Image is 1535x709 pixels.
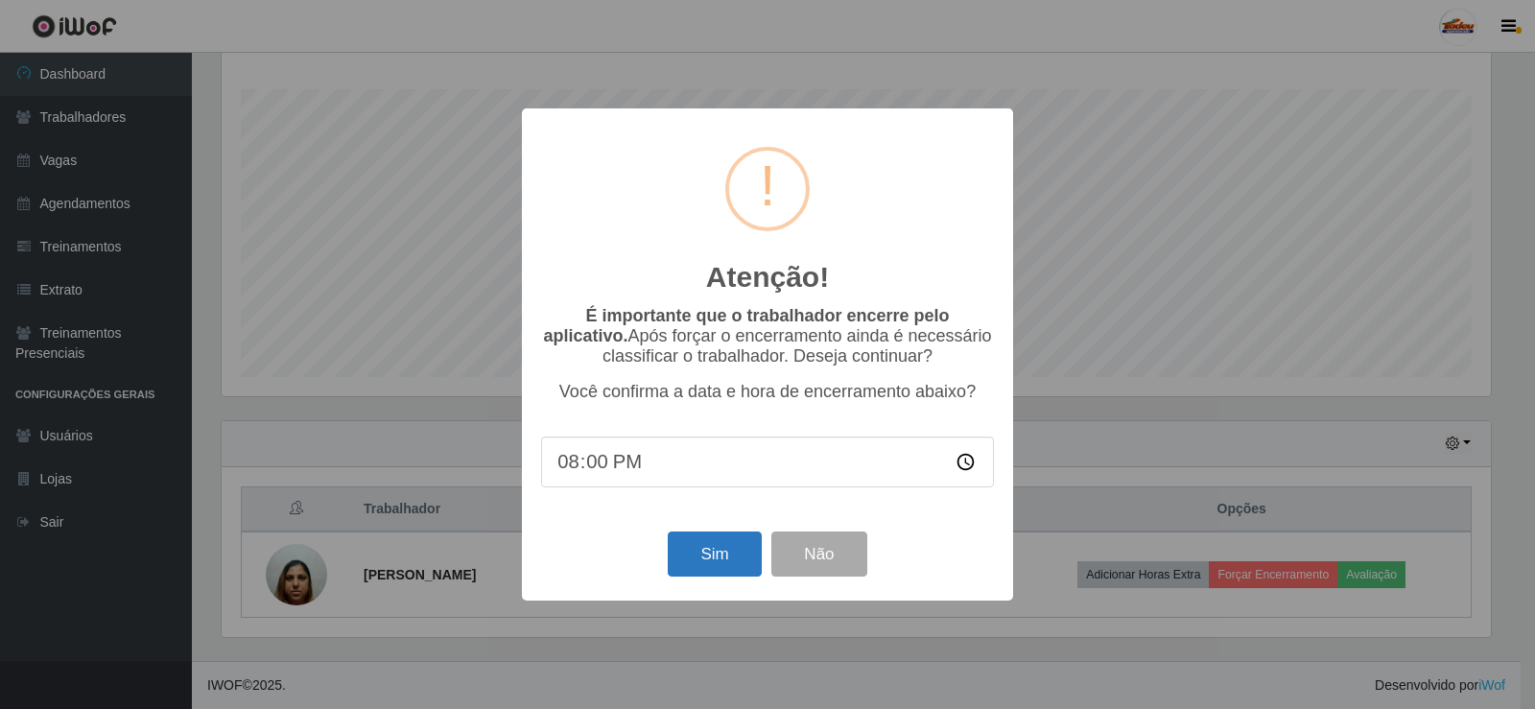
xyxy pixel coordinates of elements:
[668,532,761,577] button: Sim
[706,260,829,295] h2: Atenção!
[541,382,994,402] p: Você confirma a data e hora de encerramento abaixo?
[771,532,866,577] button: Não
[543,306,949,345] b: É importante que o trabalhador encerre pelo aplicativo.
[541,306,994,366] p: Após forçar o encerramento ainda é necessário classificar o trabalhador. Deseja continuar?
